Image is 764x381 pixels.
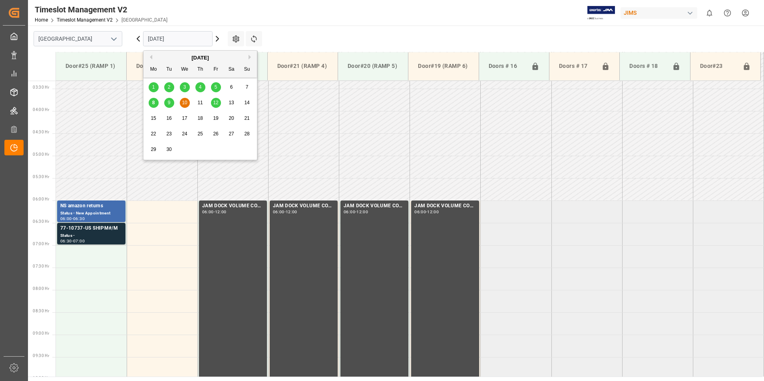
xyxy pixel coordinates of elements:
span: 15 [151,115,156,121]
span: 09:30 Hr [33,353,49,358]
input: DD.MM.YYYY [143,31,213,46]
span: 05:00 Hr [33,152,49,157]
div: Su [242,65,252,75]
div: Choose Sunday, September 28th, 2025 [242,129,252,139]
span: 29 [151,147,156,152]
span: 20 [229,115,234,121]
button: open menu [107,33,119,45]
span: 04:00 Hr [33,107,49,112]
div: Choose Sunday, September 21st, 2025 [242,113,252,123]
div: [DATE] [143,54,257,62]
button: JIMS [621,5,700,20]
span: 10 [182,100,187,105]
div: Choose Tuesday, September 16th, 2025 [164,113,174,123]
div: Doors # 17 [556,59,598,74]
div: 07:00 [73,239,85,243]
span: 3 [183,84,186,90]
div: NS amazon returns [60,202,122,210]
div: Choose Thursday, September 4th, 2025 [195,82,205,92]
span: 13 [229,100,234,105]
div: Choose Tuesday, September 23rd, 2025 [164,129,174,139]
div: JAM DOCK VOLUME CONTROL [202,202,264,210]
div: Choose Saturday, September 27th, 2025 [227,129,237,139]
div: Choose Thursday, September 25th, 2025 [195,129,205,139]
div: Choose Wednesday, September 10th, 2025 [180,98,190,108]
div: We [180,65,190,75]
div: Doors # 18 [626,59,668,74]
div: Fr [211,65,221,75]
div: Door#25 (RAMP 1) [62,59,120,73]
span: 09:00 Hr [33,331,49,335]
span: 24 [182,131,187,137]
img: Exertis%20JAM%20-%20Email%20Logo.jpg_1722504956.jpg [587,6,615,20]
span: 21 [244,115,249,121]
span: 06:00 Hr [33,197,49,201]
div: Door#23 [697,59,739,74]
div: Choose Thursday, September 11th, 2025 [195,98,205,108]
div: 12:00 [427,210,439,214]
div: Sa [227,65,237,75]
div: Status - New Appointment [60,210,122,217]
span: 12 [213,100,218,105]
input: Type to search/select [34,31,122,46]
span: 14 [244,100,249,105]
a: Timeslot Management V2 [57,17,113,23]
div: Choose Friday, September 26th, 2025 [211,129,221,139]
div: 06:00 [344,210,355,214]
div: Choose Monday, September 15th, 2025 [149,113,159,123]
span: 2 [168,84,171,90]
button: Help Center [718,4,736,22]
div: - [285,210,286,214]
div: Choose Tuesday, September 2nd, 2025 [164,82,174,92]
span: 07:30 Hr [33,264,49,268]
span: 7 [246,84,249,90]
span: 27 [229,131,234,137]
span: 25 [197,131,203,137]
span: 5 [215,84,217,90]
span: 07:00 Hr [33,242,49,246]
div: Mo [149,65,159,75]
span: 18 [197,115,203,121]
span: 30 [166,147,171,152]
div: Choose Sunday, September 7th, 2025 [242,82,252,92]
span: 26 [213,131,218,137]
div: Choose Saturday, September 13th, 2025 [227,98,237,108]
div: - [72,239,73,243]
span: 23 [166,131,171,137]
span: 8 [152,100,155,105]
span: 19 [213,115,218,121]
a: Home [35,17,48,23]
div: Choose Friday, September 19th, 2025 [211,113,221,123]
div: Door#19 (RAMP 6) [415,59,472,73]
div: 12:00 [286,210,297,214]
div: Door#24 (RAMP 2) [133,59,190,73]
div: 06:00 [60,217,72,220]
div: Choose Monday, September 1st, 2025 [149,82,159,92]
span: 9 [168,100,171,105]
button: show 0 new notifications [700,4,718,22]
div: Choose Wednesday, September 24th, 2025 [180,129,190,139]
div: 06:00 [273,210,285,214]
div: Door#20 (RAMP 5) [344,59,402,73]
span: 06:30 Hr [33,219,49,224]
div: Choose Monday, September 22nd, 2025 [149,129,159,139]
div: Choose Friday, September 5th, 2025 [211,82,221,92]
div: 77-10737-US SHIPM#/M [60,224,122,232]
div: Choose Monday, September 29th, 2025 [149,145,159,155]
div: 12:00 [215,210,227,214]
span: 16 [166,115,171,121]
span: 28 [244,131,249,137]
span: 03:30 Hr [33,85,49,89]
div: Door#21 (RAMP 4) [274,59,331,73]
div: JAM DOCK VOLUME CONTROL [273,202,334,210]
div: - [72,217,73,220]
div: 06:30 [73,217,85,220]
span: 6 [230,84,233,90]
div: 06:00 [414,210,426,214]
span: 04:30 Hr [33,130,49,134]
div: Timeslot Management V2 [35,4,167,16]
div: Choose Tuesday, September 30th, 2025 [164,145,174,155]
div: Th [195,65,205,75]
div: Choose Sunday, September 14th, 2025 [242,98,252,108]
span: 05:30 Hr [33,175,49,179]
